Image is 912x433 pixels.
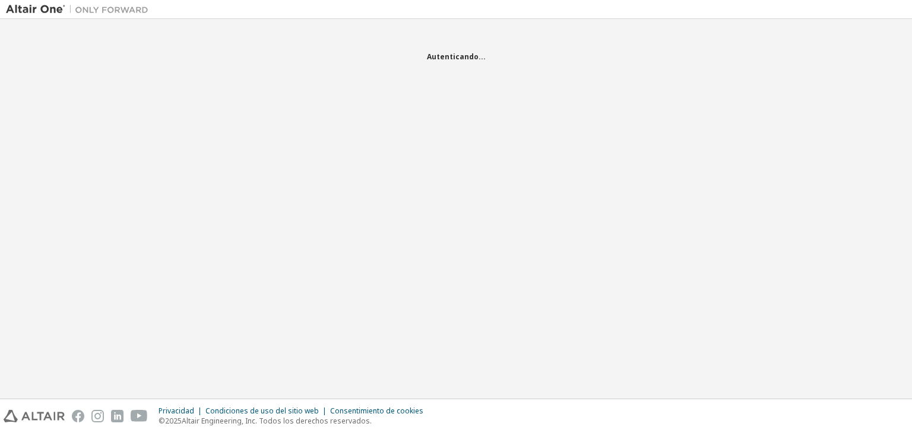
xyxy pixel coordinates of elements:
[182,416,372,426] font: Altair Engineering, Inc. Todos los derechos reservados.
[111,410,123,422] img: linkedin.svg
[427,52,486,62] font: Autenticando...
[72,410,84,422] img: facebook.svg
[131,410,148,422] img: youtube.svg
[205,406,319,416] font: Condiciones de uso del sitio web
[4,410,65,422] img: altair_logo.svg
[330,406,423,416] font: Consentimiento de cookies
[165,416,182,426] font: 2025
[159,406,194,416] font: Privacidad
[91,410,104,422] img: instagram.svg
[159,416,165,426] font: ©
[6,4,154,15] img: Altair Uno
